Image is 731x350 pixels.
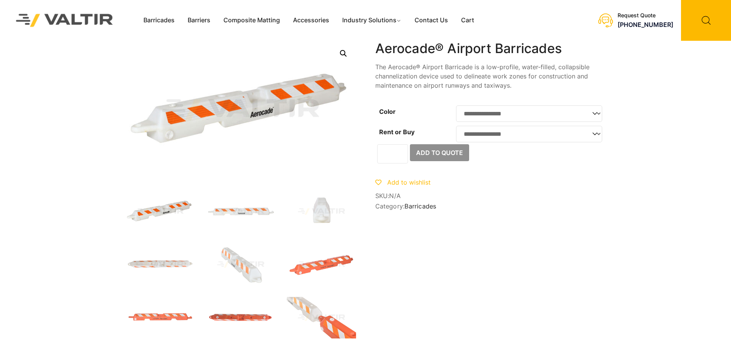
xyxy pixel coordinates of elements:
[125,244,195,285] img: Aerocade_Nat_Top.jpg
[405,202,436,210] a: Barricades
[181,15,217,26] a: Barriers
[287,297,356,338] img: Aerocade_Org_x1.jpg
[389,192,401,200] span: N/A
[455,15,481,26] a: Cart
[375,192,606,200] span: SKU:
[137,15,181,26] a: Barricades
[375,62,606,90] p: The Aerocade® Airport Barricade is a low-profile, water-filled, collapsible channelization device...
[206,244,275,285] img: Aerocade_Nat_x1-1.jpg
[206,297,275,338] img: Aerocade_Org_Top.jpg
[125,191,195,232] img: Aerocade_Nat_3Q-1.jpg
[375,41,606,57] h1: Aerocade® Airport Barricades
[217,15,286,26] a: Composite Matting
[408,15,455,26] a: Contact Us
[287,191,356,232] img: Aerocade_Nat_Side.jpg
[206,191,275,232] img: Aerocade_Nat_Front-1.jpg
[287,244,356,285] img: Aerocade_Org_3Q.jpg
[379,128,415,136] label: Rent or Buy
[336,15,408,26] a: Industry Solutions
[379,108,396,115] label: Color
[618,21,673,28] a: [PHONE_NUMBER]
[387,178,431,186] span: Add to wishlist
[410,144,469,161] button: Add to Quote
[375,178,431,186] a: Add to wishlist
[618,12,673,19] div: Request Quote
[375,203,606,210] span: Category:
[6,4,123,37] img: Valtir Rentals
[286,15,336,26] a: Accessories
[377,144,408,163] input: Product quantity
[125,297,195,338] img: Aerocade_Org_Front.jpg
